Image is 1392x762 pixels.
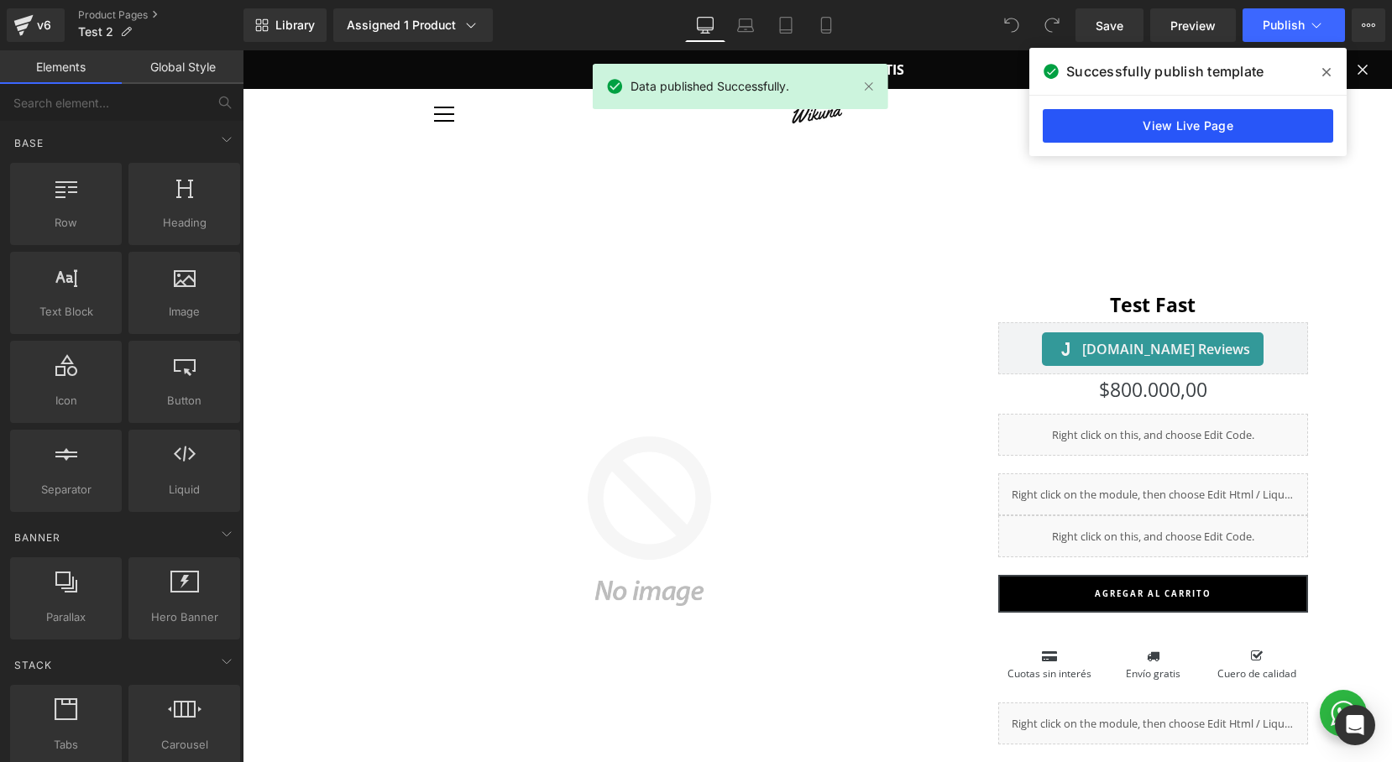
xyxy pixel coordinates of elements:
span: Successfully publish template [1066,61,1264,81]
span: Carousel [133,736,235,754]
div: Open Intercom Messenger [1335,705,1375,745]
span: Button [133,392,235,410]
span: Image [133,303,235,321]
span: Row [15,214,117,232]
span: Library [275,18,315,33]
button: Publish [1243,8,1345,42]
h6: Envío gratis [859,615,962,631]
div: v6 [34,14,55,36]
span: Publish [1263,18,1305,32]
h6: Cuero de calidad [962,615,1065,631]
span: Preview [1170,17,1216,34]
span: $800.000,00 [856,324,965,355]
button: Undo [995,8,1028,42]
a: Tablet [766,8,806,42]
h6: Cuotas sin interés [756,615,859,631]
button: AGREGAR AL CARRITO [756,525,1066,562]
span: Data published Successfully. [631,77,789,96]
span: Tabs [15,736,117,754]
span: Base [13,135,45,151]
span: Parallax [15,608,117,626]
span: Stack [13,657,54,673]
a: Test Fast [867,243,953,267]
span: Text Block [15,303,117,321]
a: Desktop [685,8,725,42]
span: Banner [13,530,62,545]
span: Test 2 [78,25,113,39]
a: Preview [1150,8,1236,42]
span: Liquid [133,481,235,498]
span: [DOMAIN_NAME] Reviews [840,289,1007,309]
span: Heading [133,214,235,232]
p: Características [789,711,1033,729]
button: More [1352,8,1385,42]
a: Product Pages [78,8,243,22]
span: Icon [15,392,117,410]
a: Global Style [122,50,243,84]
img: Test Fast [165,228,650,713]
a: Mobile [806,8,846,42]
div: Assigned 1 Product [347,17,479,34]
a: Laptop [725,8,766,42]
span: Separator [15,481,117,498]
span: Save [1096,17,1123,34]
a: View Live Page [1043,109,1333,143]
span: Hero Banner [133,608,235,626]
a: New Library [243,8,327,42]
button: Redo [1035,8,1069,42]
img: WIKUNA® Originals - Argentina [548,54,602,75]
a: v6 [7,8,65,42]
